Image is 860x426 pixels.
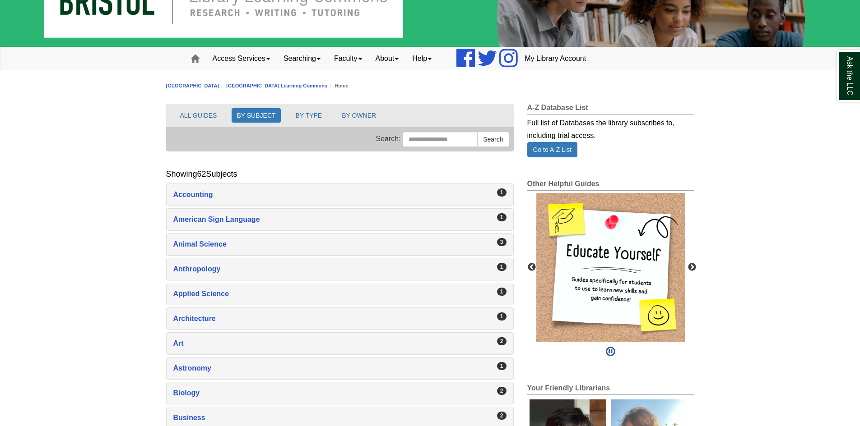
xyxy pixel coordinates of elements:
[536,193,685,342] img: Educate yourself! Guides specifically for students to use to learn new skills and gain confidence!
[173,213,507,226] a: American Sign Language
[518,47,593,70] a: My Library Account
[497,238,507,246] div: 3
[327,82,349,90] li: Home
[497,337,507,345] div: 2
[206,47,277,70] a: Access Services
[527,263,536,272] button: Previous
[405,47,438,70] a: Help
[232,108,280,123] button: BY SUBJECT
[173,188,507,201] a: Accounting
[173,337,507,350] a: Art
[166,82,694,90] nav: breadcrumb
[527,104,694,115] h2: A-Z Database List
[497,362,507,370] div: 1
[173,312,507,325] a: Architecture
[527,384,694,395] h2: Your Friendly Librarians
[175,108,222,123] button: ALL GUIDES
[173,387,507,399] a: Biology
[497,188,507,197] div: 1
[376,135,401,143] span: Search:
[527,180,694,191] h2: Other Helpful Guides
[527,142,578,157] a: Go to A-Z List
[291,108,327,123] button: BY TYPE
[527,115,694,142] div: Full list of Databases the library subscribes to, including trial access.
[327,47,369,70] a: Faculty
[226,83,327,88] a: [GEOGRAPHIC_DATA] Learning Commons
[497,312,507,321] div: 1
[337,108,381,123] button: BY OWNER
[403,132,478,147] input: Search this Group
[173,263,507,275] a: Anthropology
[603,342,618,362] button: Pause
[497,213,507,221] div: 1
[197,169,206,179] span: 62
[497,412,507,420] div: 2
[173,412,507,424] a: Business
[497,263,507,271] div: 1
[536,193,685,342] div: This box contains rotating images
[277,47,327,70] a: Searching
[688,263,697,272] button: Next
[497,288,507,296] div: 1
[173,362,507,375] a: Astronomy
[173,288,507,300] a: Applied Science
[173,238,507,251] a: Animal Science
[477,132,509,147] button: Search
[166,83,219,88] a: [GEOGRAPHIC_DATA]
[497,387,507,395] div: 2
[166,169,237,179] h2: Showing Subjects
[369,47,406,70] a: About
